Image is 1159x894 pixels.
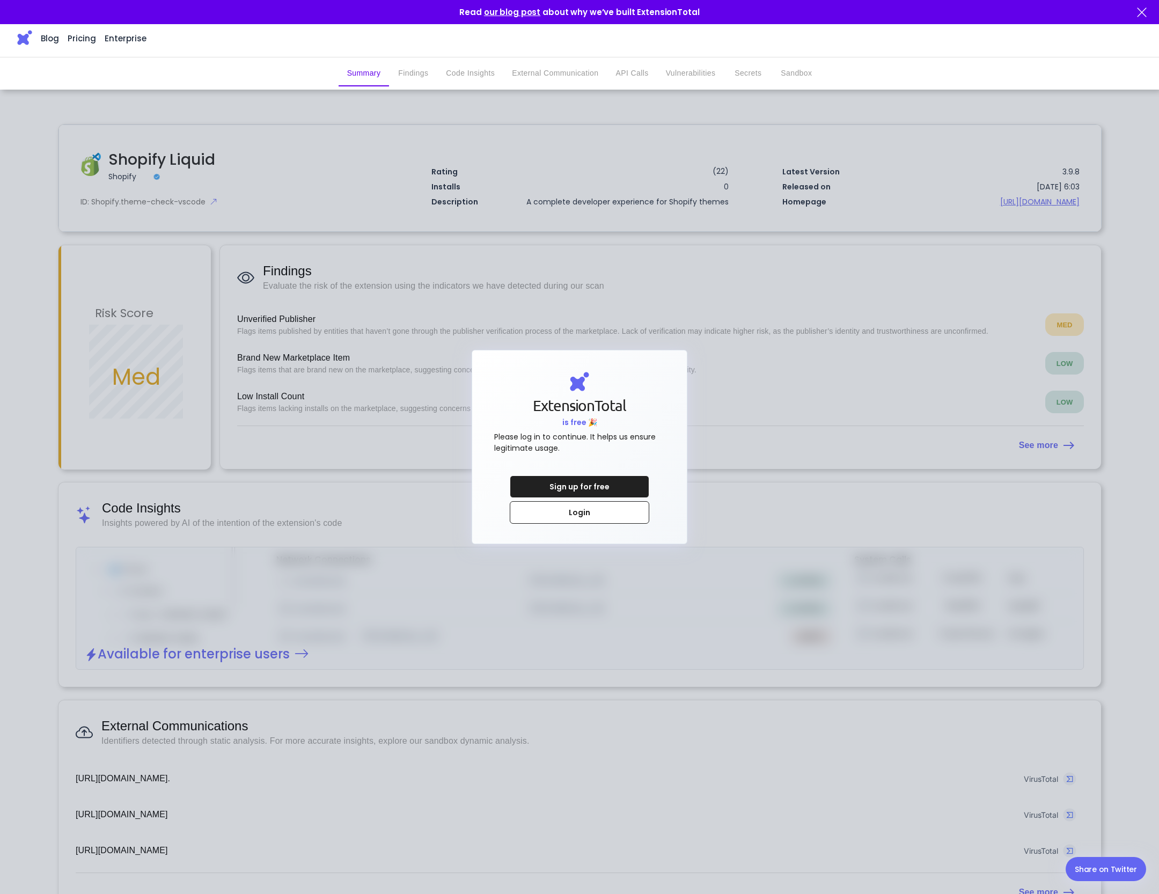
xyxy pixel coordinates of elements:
a: our blog post [484,6,540,18]
h1: ExtensionTotal [533,394,626,417]
div: secondary tabs example [339,61,821,86]
button: Findings [389,61,437,86]
div: is free 🎉 [562,417,597,428]
div: Login [539,502,620,523]
button: Code Insights [437,61,503,86]
a: Sign up for free [510,475,649,498]
div: Sign up for free [539,476,620,497]
button: API Calls [607,61,657,86]
div: Share on Twitter [1075,863,1137,876]
button: Secrets [724,61,772,86]
button: External Communication [503,61,607,86]
button: Vulnerabilities [657,61,724,86]
div: Please log in to continue. It helps us ensure legitimate usage. [494,431,665,454]
button: Sandbox [772,61,820,86]
a: Share on Twitter [1066,857,1146,881]
button: Summary [339,61,390,86]
a: Login [510,501,649,524]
